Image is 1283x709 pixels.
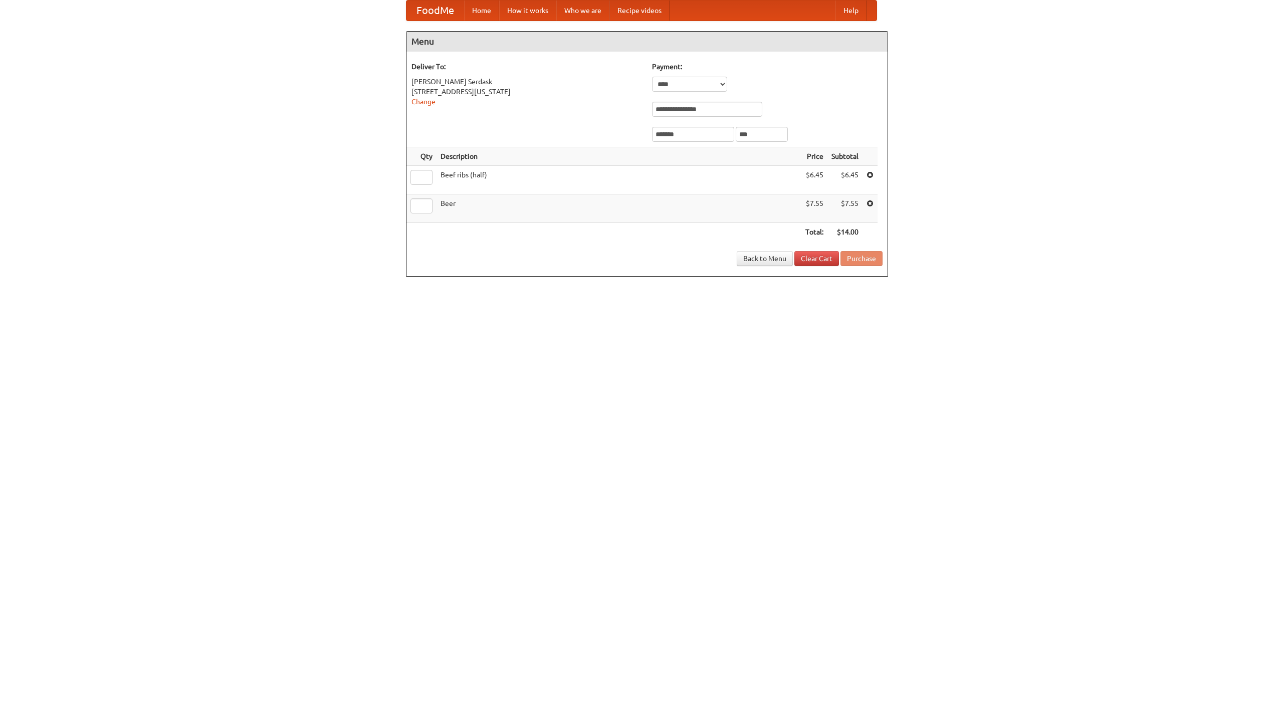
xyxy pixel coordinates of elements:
div: [PERSON_NAME] Serdask [411,77,642,87]
a: Help [835,1,867,21]
button: Purchase [840,251,883,266]
td: Beer [437,194,801,223]
th: Qty [406,147,437,166]
th: Price [801,147,827,166]
h5: Payment: [652,62,883,72]
td: $6.45 [801,166,827,194]
th: $14.00 [827,223,863,242]
a: FoodMe [406,1,464,21]
h4: Menu [406,32,888,52]
td: $6.45 [827,166,863,194]
a: Recipe videos [609,1,670,21]
a: Back to Menu [737,251,793,266]
h5: Deliver To: [411,62,642,72]
td: $7.55 [801,194,827,223]
th: Subtotal [827,147,863,166]
a: Home [464,1,499,21]
td: Beef ribs (half) [437,166,801,194]
a: Change [411,98,436,106]
th: Total: [801,223,827,242]
a: Who we are [556,1,609,21]
a: How it works [499,1,556,21]
div: [STREET_ADDRESS][US_STATE] [411,87,642,97]
th: Description [437,147,801,166]
a: Clear Cart [794,251,839,266]
td: $7.55 [827,194,863,223]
